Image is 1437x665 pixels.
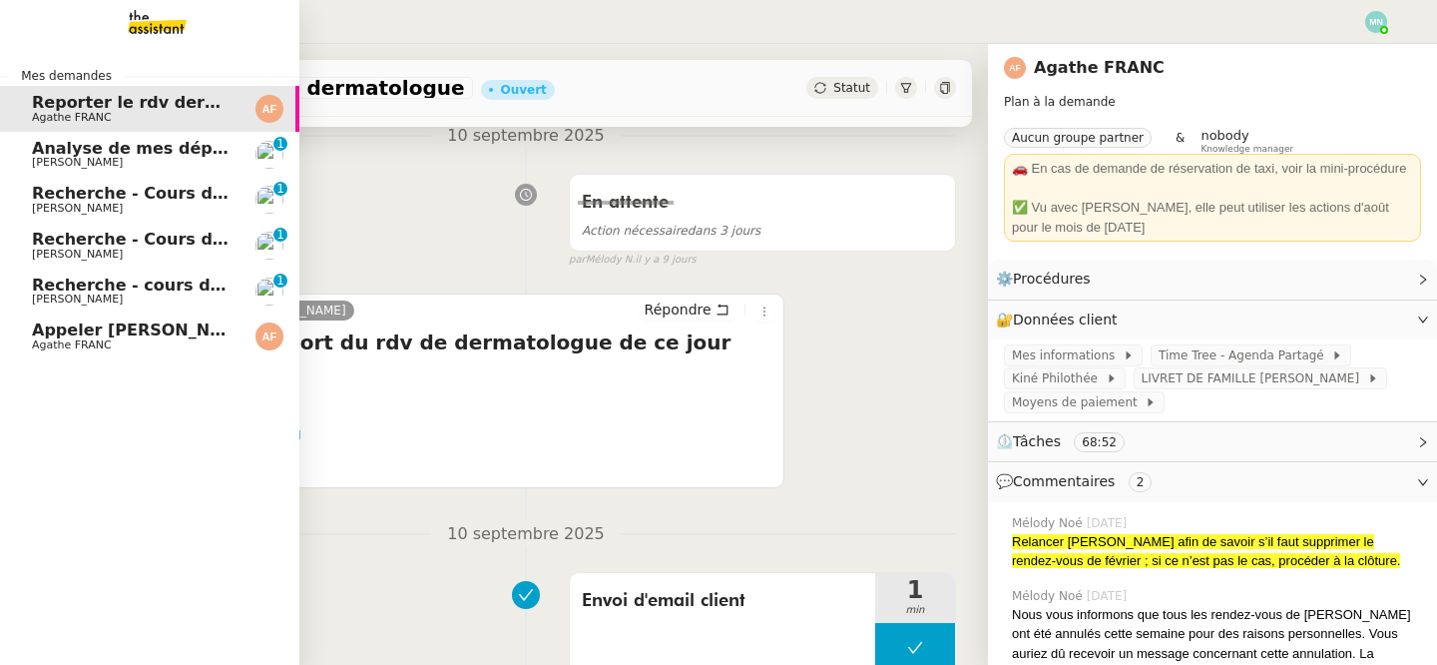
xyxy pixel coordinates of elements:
span: Analyse de mes dépenses personnelles [32,139,385,158]
a: Agathe FRANC [1034,58,1165,77]
div: ⏲️Tâches 68:52 [988,422,1437,461]
span: Recherche - cours de piano adulte [32,276,339,295]
div: Parfait [105,366,775,386]
span: Agathe FRANC [32,111,112,124]
span: Procédures [1013,271,1091,287]
p: 1 [276,274,284,292]
p: 1 [276,137,284,155]
app-user-label: Knowledge manager [1200,128,1293,154]
p: 1 [276,182,284,200]
span: 10 septembre 2025 [431,123,621,150]
div: Télécharger [105,425,775,445]
span: [PERSON_NAME] [32,156,123,169]
nz-tag: Aucun groupe partner [1004,128,1152,148]
span: ⏲️ [996,433,1142,449]
span: [PERSON_NAME] [32,293,123,306]
span: Mélody Noé [1012,587,1087,605]
span: 1 [875,578,955,602]
span: Données client [1013,312,1118,328]
img: users%2FpftfpH3HWzRMeZpe6E7kXDgO5SJ3%2Favatar%2Fa3cc7090-f8ed-4df9-82e0-3c63ac65f9dd [255,232,283,260]
span: Action nécessaire [582,224,688,238]
span: Knowledge manager [1200,144,1293,155]
img: svg [1365,11,1387,33]
span: & [1176,128,1185,154]
nz-badge-sup: 1 [273,274,287,288]
div: ✅ Vu avec [PERSON_NAME], elle peut utiliser les actions d'août pour le mois de [DATE] [1012,198,1413,237]
div: Ouvert [501,84,547,96]
span: [DATE] [1087,587,1132,605]
div: ⚙️Procédures [988,260,1437,299]
nz-badge-sup: 1 [273,182,287,196]
span: Commentaires [1013,473,1115,489]
div: 💬Commentaires 2 [988,462,1437,501]
span: Appeler [PERSON_NAME] pour inscription danse [32,321,464,339]
nz-badge-sup: 1 [273,228,287,242]
span: par [569,252,586,269]
div: Merci [105,386,775,425]
div: 🔐Données client [988,301,1437,339]
span: Time Tree - Agenda Partagé [1159,345,1331,365]
span: Relancer [PERSON_NAME] afin de savoir s’il faut supprimer le rendez-vous de février ; si ce n’est... [1012,534,1400,569]
img: users%2FpftfpH3HWzRMeZpe6E7kXDgO5SJ3%2Favatar%2Fa3cc7090-f8ed-4df9-82e0-3c63ac65f9dd [255,186,283,214]
p: 1 [276,228,284,246]
span: 🔐 [996,309,1126,332]
nz-tag: 2 [1129,472,1153,492]
span: Recherche - Cours de batterie pour enfant [32,230,413,249]
span: dans 3 jours [582,224,760,238]
span: Plan à la demande [1004,95,1116,109]
span: ⚙️ [996,268,1100,291]
small: Mélody N. [569,252,697,269]
span: Mes informations [1012,345,1123,365]
span: nobody [1200,128,1248,143]
span: LIVRET DE FAMILLE [PERSON_NAME] [1142,368,1367,388]
img: users%2FpftfpH3HWzRMeZpe6E7kXDgO5SJ3%2Favatar%2Fa3cc7090-f8ed-4df9-82e0-3c63ac65f9dd [255,278,283,306]
span: [DATE] [1087,514,1132,532]
span: Reporter le rdv dermatologue [32,93,300,112]
span: Agathe FRANC [32,338,112,351]
span: [PERSON_NAME] [32,202,123,215]
div: 🚗 En cas de demande de réservation de taxi, voir la mini-procédure [1012,159,1413,179]
span: En attente [582,194,669,212]
button: Répondre [638,299,736,321]
span: Mes demandes [9,66,124,86]
span: il y a 9 jours [635,252,696,269]
img: users%2FERVxZKLGxhVfG9TsREY0WEa9ok42%2Favatar%2Fportrait-563450-crop.jpg [255,141,283,169]
span: min [875,602,955,619]
span: Répondre [645,300,712,320]
span: Tâches [1013,433,1061,449]
nz-tag: 68:52 [1074,432,1125,452]
img: svg [1004,57,1026,79]
nz-badge-sup: 1 [273,137,287,151]
h4: Re: URGENT : report du rdv de dermatologue de ce jour [105,329,775,356]
img: svg [255,95,283,123]
span: Mélody Noé [1012,514,1087,532]
span: Kiné Philothée [1012,368,1106,388]
span: 10 septembre 2025 [431,521,621,548]
span: Statut [833,81,870,95]
span: Recherche - Cours de tennis [32,184,285,203]
span: 💬 [996,473,1160,489]
img: svg [255,323,283,350]
span: [PERSON_NAME] [32,248,123,261]
span: Envoi d'email client [582,586,863,616]
span: Moyens de paiement [1012,392,1145,412]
